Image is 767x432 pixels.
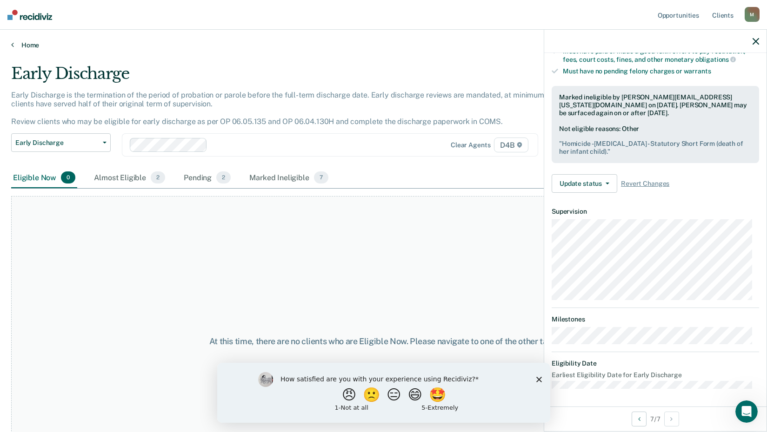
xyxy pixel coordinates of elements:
dt: Milestones [552,315,759,323]
div: M [745,7,760,22]
dt: Supervision [552,208,759,216]
div: Must have no pending felony charges or [563,67,759,75]
div: 7 / 7 [544,406,767,431]
p: Early Discharge is the termination of the period of probation or parole before the full-term disc... [11,91,564,126]
button: Update status [552,174,617,193]
div: Early Discharge [11,64,587,91]
dt: Earliest Eligibility Date for Early Discharge [552,371,759,379]
span: 2 [151,171,165,183]
div: Clear agents [451,141,490,149]
iframe: Survey by Kim from Recidiviz [217,363,550,423]
button: Previous Opportunity [632,412,647,426]
div: Almost Eligible [92,168,167,188]
span: Early Discharge [15,139,99,147]
span: 2 [216,171,231,183]
pre: " Homicide - [MEDICAL_DATA] - Statutory Short Form (death of her infant child). " [559,140,752,156]
span: Revert Changes [621,180,669,188]
button: Next Opportunity [664,412,679,426]
span: 7 [314,171,328,183]
div: Pending [182,168,233,188]
img: Recidiviz [7,10,52,20]
div: Marked Ineligible [247,168,330,188]
div: Eligible Now [11,168,77,188]
div: Marked ineligible by [PERSON_NAME][EMAIL_ADDRESS][US_STATE][DOMAIN_NAME] on [DATE]. [PERSON_NAME]... [559,93,752,117]
div: At this time, there are no clients who are Eligible Now. Please navigate to one of the other tabs. [198,336,570,347]
span: obligations [695,56,736,63]
div: Not eligible reasons: Other [559,125,752,156]
a: Home [11,41,756,49]
span: warrants [684,67,711,75]
div: Must have paid or made a good faith effort to pay restitution, fees, court costs, fines, and othe... [563,47,759,63]
iframe: Intercom live chat [735,400,758,423]
span: 0 [61,171,75,183]
dt: Eligibility Date [552,360,759,367]
span: D4B [494,137,528,152]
